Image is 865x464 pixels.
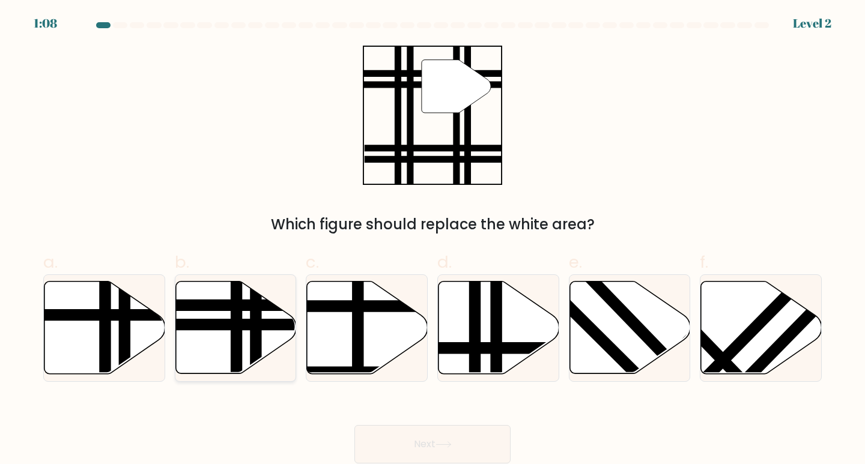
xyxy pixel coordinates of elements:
[422,60,491,113] g: "
[700,250,708,274] span: f.
[34,14,57,32] div: 1:08
[43,250,58,274] span: a.
[569,250,582,274] span: e.
[306,250,319,274] span: c.
[437,250,452,274] span: d.
[354,425,511,463] button: Next
[50,214,815,235] div: Which figure should replace the white area?
[793,14,831,32] div: Level 2
[175,250,189,274] span: b.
